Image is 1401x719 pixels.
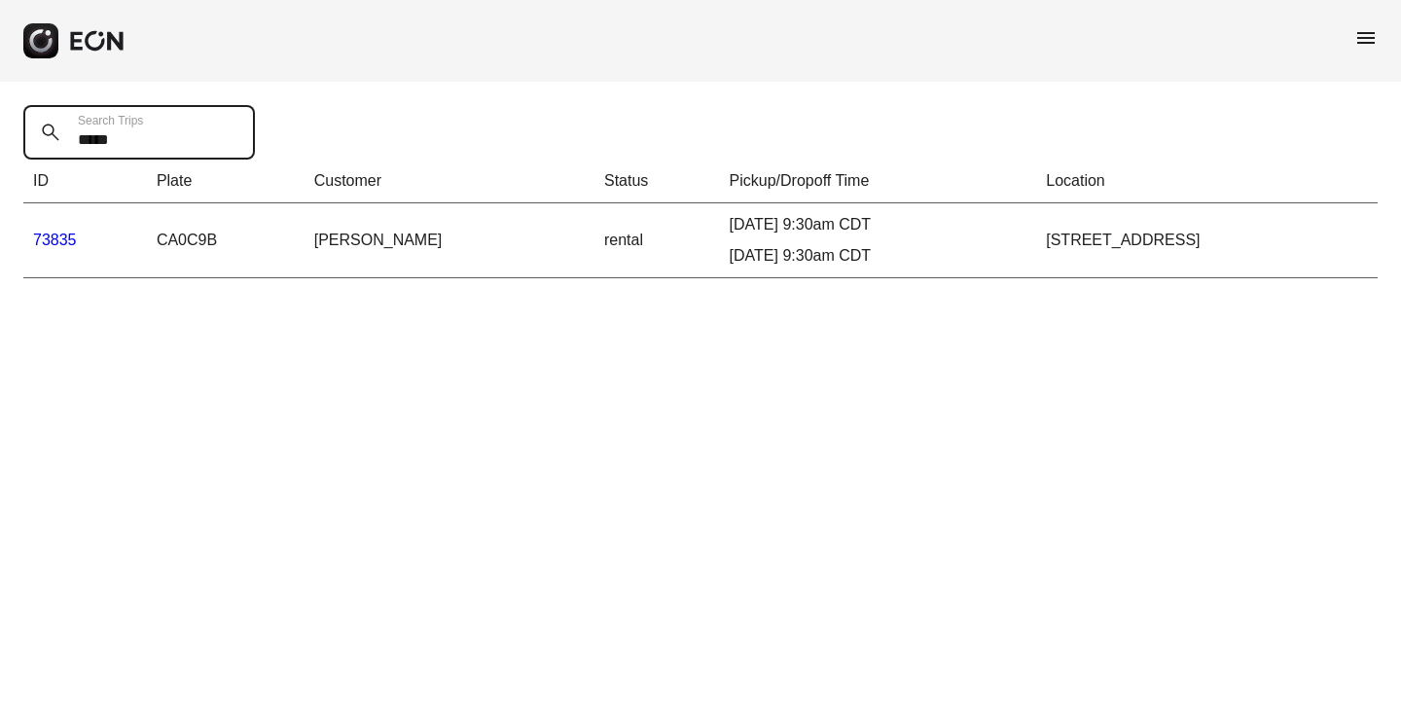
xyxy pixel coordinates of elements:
th: Pickup/Dropoff Time [720,160,1037,203]
th: Location [1036,160,1378,203]
a: 73835 [33,232,77,248]
td: [STREET_ADDRESS] [1036,203,1378,278]
td: [PERSON_NAME] [305,203,594,278]
th: Status [594,160,720,203]
th: ID [23,160,147,203]
div: [DATE] 9:30am CDT [730,244,1027,268]
td: CA0C9B [147,203,305,278]
div: [DATE] 9:30am CDT [730,213,1027,236]
th: Customer [305,160,594,203]
td: rental [594,203,720,278]
span: menu [1354,26,1378,50]
label: Search Trips [78,113,143,128]
th: Plate [147,160,305,203]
